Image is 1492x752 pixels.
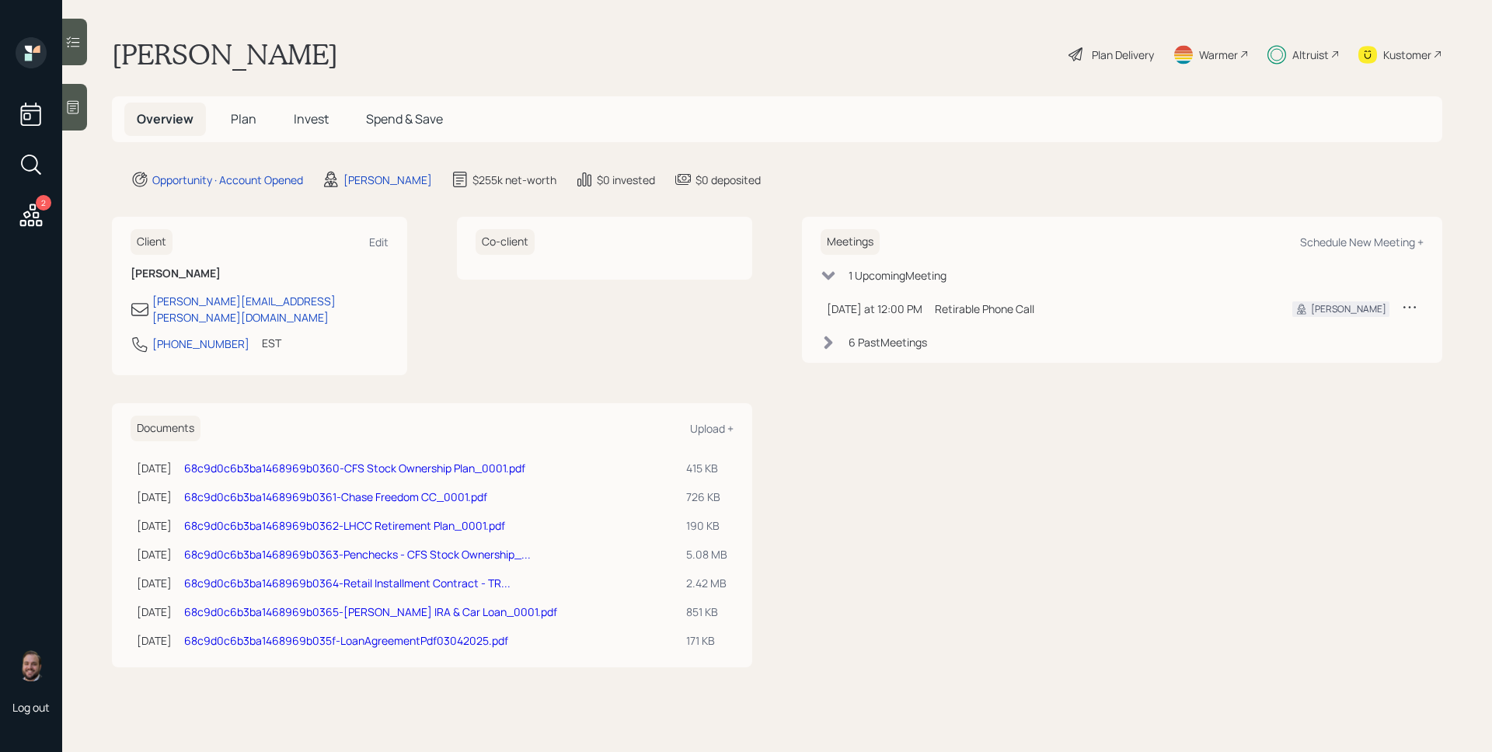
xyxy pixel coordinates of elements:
h6: [PERSON_NAME] [131,267,389,280]
h6: Client [131,229,173,255]
div: $0 invested [597,172,655,188]
a: 68c9d0c6b3ba1468969b0364-Retail Installment Contract - TR... [184,576,511,590]
div: Kustomer [1383,47,1431,63]
div: Edit [369,235,389,249]
h6: Co-client [476,229,535,255]
div: Schedule New Meeting + [1300,235,1424,249]
div: Altruist [1292,47,1329,63]
div: Opportunity · Account Opened [152,172,303,188]
div: 5.08 MB [686,546,727,562]
a: 68c9d0c6b3ba1468969b035f-LoanAgreementPdf03042025.pdf [184,633,508,648]
div: 171 KB [686,632,727,649]
div: 851 KB [686,604,727,620]
div: 6 Past Meeting s [849,334,927,350]
div: [PERSON_NAME][EMAIL_ADDRESS][PERSON_NAME][DOMAIN_NAME] [152,293,389,326]
img: james-distasi-headshot.png [16,650,47,681]
div: [DATE] [137,460,172,476]
div: [DATE] [137,575,172,591]
span: Spend & Save [366,110,443,127]
div: $0 deposited [695,172,761,188]
div: EST [262,335,281,351]
div: 2.42 MB [686,575,727,591]
div: [DATE] [137,632,172,649]
a: 68c9d0c6b3ba1468969b0363-Penchecks - CFS Stock Ownership_... [184,547,531,562]
a: 68c9d0c6b3ba1468969b0360-CFS Stock Ownership Plan_0001.pdf [184,461,525,475]
div: [DATE] [137,604,172,620]
span: Plan [231,110,256,127]
div: [DATE] at 12:00 PM [827,301,922,317]
div: [PERSON_NAME] [1311,302,1386,316]
div: [DATE] [137,546,172,562]
div: Upload + [690,421,734,436]
div: Log out [12,700,50,715]
div: $255k net-worth [472,172,556,188]
h6: Meetings [821,229,880,255]
div: [DATE] [137,489,172,505]
h6: Documents [131,416,200,441]
div: 726 KB [686,489,727,505]
div: [PERSON_NAME] [343,172,432,188]
div: Retirable Phone Call [935,301,1267,317]
a: 68c9d0c6b3ba1468969b0365-[PERSON_NAME] IRA & Car Loan_0001.pdf [184,604,557,619]
div: [DATE] [137,517,172,534]
span: Overview [137,110,193,127]
div: Warmer [1199,47,1238,63]
div: 190 KB [686,517,727,534]
div: Plan Delivery [1092,47,1154,63]
a: 68c9d0c6b3ba1468969b0362-LHCC Retirement Plan_0001.pdf [184,518,505,533]
div: 1 Upcoming Meeting [849,267,946,284]
div: 415 KB [686,460,727,476]
span: Invest [294,110,329,127]
div: [PHONE_NUMBER] [152,336,249,352]
h1: [PERSON_NAME] [112,37,338,71]
a: 68c9d0c6b3ba1468969b0361-Chase Freedom CC_0001.pdf [184,489,487,504]
div: 2 [36,195,51,211]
